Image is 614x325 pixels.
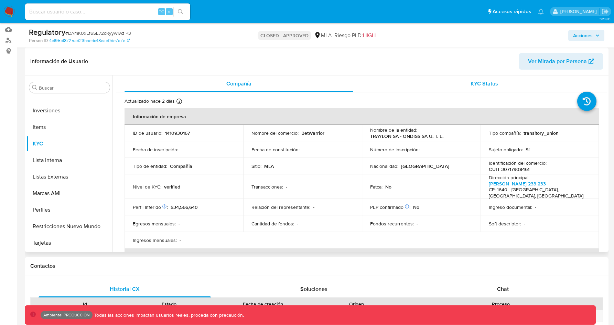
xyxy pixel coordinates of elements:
[370,204,410,210] p: PEP confirmado :
[251,130,299,136] p: Nombre del comercio :
[258,31,311,40] p: CLOSED - APPROVED
[524,130,559,136] p: transitory_union
[370,184,383,190] p: Fatca :
[47,301,122,307] div: Id
[471,80,498,88] span: KYC Status
[363,31,376,39] span: HIGH
[370,163,398,169] p: Nacionalidad :
[313,204,314,210] p: -
[251,184,283,190] p: Transacciones :
[30,58,88,65] h1: Información de Usuario
[489,130,521,136] p: Tipo compañía :
[526,146,529,153] p: Sí
[168,8,170,15] span: s
[493,8,531,15] span: Accesos rápidos
[26,119,112,135] button: Items
[29,38,48,44] b: Person ID
[93,312,244,318] p: Todas las acciones impactan usuarios reales, proceda con precaución.
[180,237,181,243] p: -
[26,169,112,185] button: Listas Externas
[489,160,547,166] p: Identificación del comercio :
[133,237,177,243] p: Ingresos mensuales :
[538,9,544,14] a: Notificaciones
[489,174,529,181] p: Dirección principal :
[26,135,112,152] button: KYC
[314,32,332,39] div: MLA
[302,146,304,153] p: -
[286,184,287,190] p: -
[132,301,206,307] div: Estado
[251,146,300,153] p: Fecha de constitución :
[26,102,112,119] button: Inversiones
[133,204,168,210] p: Perfil Inferido :
[417,221,418,227] p: -
[251,163,261,169] p: Sitio :
[370,221,414,227] p: Fondos recurrentes :
[26,218,112,235] button: Restricciones Nuevo Mundo
[26,185,112,202] button: Marcas AML
[319,301,394,307] div: Origen
[413,204,419,210] p: No
[251,221,294,227] p: Cantidad de fondos :
[489,146,523,153] p: Sujeto obligado :
[30,263,603,270] h1: Contactos
[49,38,130,44] a: 4ef95c18725ad23baedc48eae0de7a7e
[226,80,251,88] span: Compañía
[602,8,609,15] a: Salir
[528,53,587,70] span: Ver Mirada por Persona
[125,108,599,125] th: Información de empresa
[489,204,532,210] p: Ingreso documental :
[370,127,417,133] p: Nombre de la entidad :
[401,163,449,169] p: [GEOGRAPHIC_DATA]
[568,30,604,41] button: Acciones
[370,133,443,139] p: TRAYLON SA - ONDISS SA U. T. E.
[297,221,298,227] p: -
[159,8,164,15] span: ⌥
[26,235,112,251] button: Tarjetas
[179,221,180,227] p: -
[216,301,309,307] div: Fecha de creación
[173,7,187,17] button: search-icon
[497,285,509,293] span: Chat
[489,180,546,187] a: [PERSON_NAME] 233 233
[110,285,140,293] span: Historial CX
[489,221,521,227] p: Soft descriptor :
[133,184,161,190] p: Nivel de KYC :
[43,314,90,316] p: Ambiente: PRODUCCIÓN
[32,85,37,90] button: Buscar
[133,130,162,136] p: ID de usuario :
[370,146,420,153] p: Número de inscripción :
[385,184,391,190] p: No
[26,152,112,169] button: Lista Interna
[170,163,192,169] p: Compañia
[65,30,131,37] span: # DAmK0xEf65E72cRyyw1wzIP3
[573,30,593,41] span: Acciones
[165,130,190,136] p: 1410930167
[519,53,603,70] button: Ver Mirada por Persona
[535,204,536,210] p: -
[251,204,310,210] p: Relación del representante :
[29,27,65,38] b: Regulatory
[25,7,190,16] input: Buscar usuario o caso...
[264,163,274,169] p: MLA
[560,8,599,15] p: maximiliano.farias@mercadolibre.com
[422,146,424,153] p: -
[133,163,167,169] p: Tipo de entidad :
[300,285,327,293] span: Soluciones
[403,301,598,307] div: Proceso
[125,98,175,104] p: Actualizado hace 2 días
[489,166,529,172] p: CUIT 30717908461
[26,202,112,218] button: Perfiles
[133,146,178,153] p: Fecha de inscripción :
[301,130,324,136] p: BetWarrior
[334,32,376,39] span: Riesgo PLD:
[524,221,525,227] p: -
[125,248,599,265] th: Datos de contacto
[489,187,588,199] h4: CP: 1640 - [GEOGRAPHIC_DATA], [GEOGRAPHIC_DATA], [GEOGRAPHIC_DATA]
[133,221,176,227] p: Egresos mensuales :
[600,16,611,22] span: 3.158.0
[164,184,180,190] p: verified
[181,146,182,153] p: -
[171,204,198,211] span: $34,566,640
[39,85,107,91] input: Buscar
